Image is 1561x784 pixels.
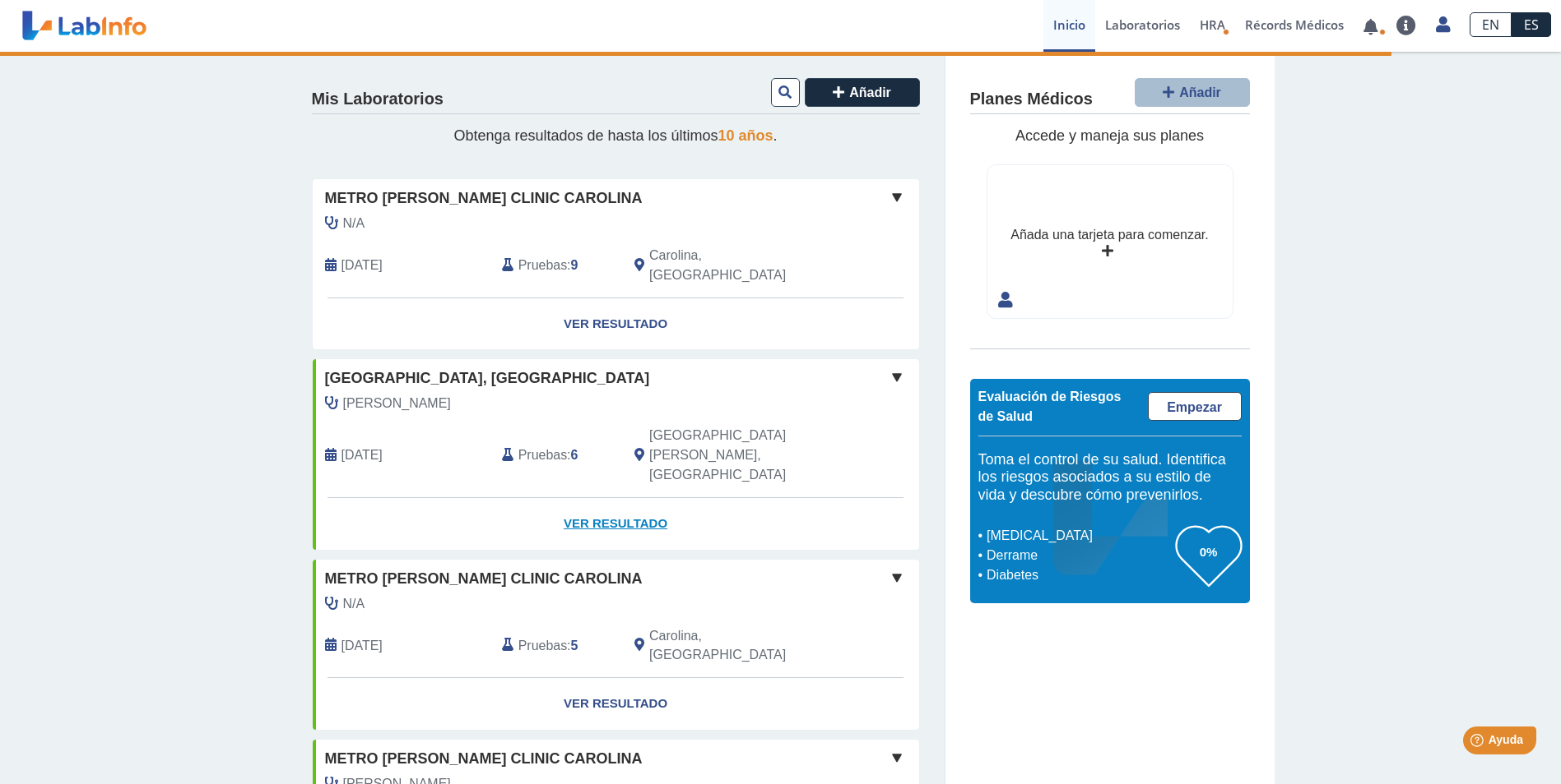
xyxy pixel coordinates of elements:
span: Empezar [1167,400,1222,414]
b: 9 [571,258,578,272]
b: 6 [571,448,578,462]
span: San Juan, PR [649,426,831,485]
span: Añadir [849,85,891,99]
b: 5 [571,639,578,653]
li: Derrame [983,546,1176,565]
h4: Mis Laboratorios [312,90,444,109]
span: N/A [343,594,365,614]
span: Accede y maneja sus planes [1015,127,1204,144]
button: Añadir [1135,78,1250,107]
a: Empezar [1148,392,1242,421]
a: Ver Resultado [313,498,919,550]
a: EN [1470,12,1512,37]
span: Evaluación de Riesgos de Salud [978,390,1122,423]
span: Carolina, PR [649,626,831,666]
a: ES [1512,12,1551,37]
span: Obtenga resultados de hasta los últimos . [453,127,777,144]
h3: 0% [1176,542,1242,562]
span: Pruebas [518,636,567,656]
div: : [490,626,622,666]
li: Diabetes [983,565,1176,585]
iframe: Help widget launcher [1415,720,1543,766]
span: HRA [1200,16,1225,33]
span: Carolina, PR [649,246,831,285]
a: Ver Resultado [313,298,919,350]
div: : [490,246,622,285]
span: 2023-12-05 [341,636,383,656]
div: Añada una tarjeta para comenzar. [1010,225,1208,245]
div: : [490,426,622,485]
li: [MEDICAL_DATA] [983,526,1176,546]
span: Marrero Ortiz, Sandra [343,394,451,413]
span: 2024-03-06 [341,445,383,465]
span: N/A [343,214,365,233]
span: Pruebas [518,256,567,275]
span: Metro [PERSON_NAME] Clinic Carolina [325,568,643,590]
a: Ver Resultado [313,678,919,730]
span: [GEOGRAPHIC_DATA], [GEOGRAPHIC_DATA] [325,367,650,390]
span: Pruebas [518,445,567,465]
span: Añadir [1179,85,1221,99]
span: 2025-10-14 [341,256,383,275]
h4: Planes Médicos [970,90,1093,109]
span: Metro [PERSON_NAME] Clinic Carolina [325,187,643,210]
h5: Toma el control de su salud. Identifica los riesgos asociados a su estilo de vida y descubre cómo... [978,451,1242,505]
button: Añadir [805,78,920,107]
span: Metro [PERSON_NAME] Clinic Carolina [325,748,643,770]
span: 10 años [718,127,774,144]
